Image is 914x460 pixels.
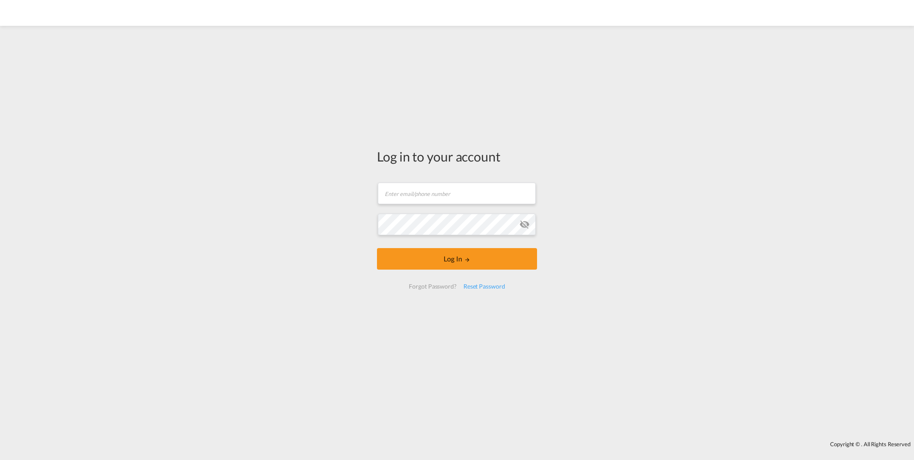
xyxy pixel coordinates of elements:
div: Forgot Password? [405,279,460,294]
button: LOGIN [377,248,537,270]
input: Enter email/phone number [378,183,536,204]
md-icon: icon-eye-off [519,219,530,230]
div: Reset Password [460,279,509,294]
div: Log in to your account [377,147,537,165]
